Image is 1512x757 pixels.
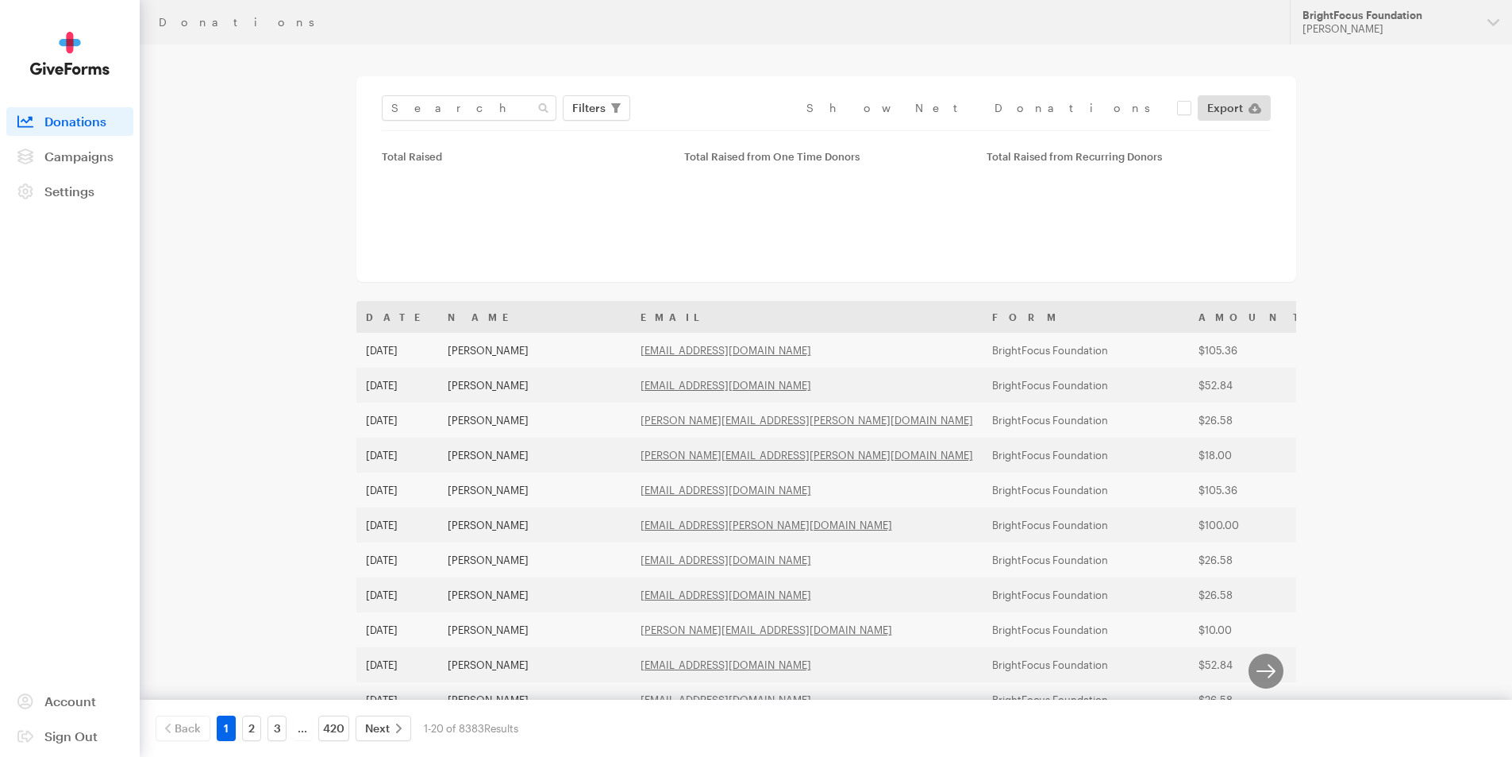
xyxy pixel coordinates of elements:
[641,554,811,566] a: [EMAIL_ADDRESS][DOMAIN_NAME]
[641,344,811,357] a: [EMAIL_ADDRESS][DOMAIN_NAME]
[1189,473,1318,508] td: $105.36
[641,484,811,496] a: [EMAIL_ADDRESS][DOMAIN_NAME]
[6,687,133,716] a: Account
[356,647,438,682] td: [DATE]
[356,508,438,543] td: [DATE]
[987,150,1270,163] div: Total Raised from Recurring Donors
[382,150,665,163] div: Total Raised
[641,449,973,462] a: [PERSON_NAME][EMAIL_ADDRESS][PERSON_NAME][DOMAIN_NAME]
[438,612,631,647] td: [PERSON_NAME]
[1198,95,1271,121] a: Export
[641,519,892,531] a: [EMAIL_ADDRESS][PERSON_NAME][DOMAIN_NAME]
[318,716,349,741] a: 420
[684,150,968,163] div: Total Raised from One Time Donors
[438,577,631,612] td: [PERSON_NAME]
[983,301,1189,333] th: Form
[44,149,113,164] span: Campaigns
[438,438,631,473] td: [PERSON_NAME]
[356,716,411,741] a: Next
[6,142,133,171] a: Campaigns
[1302,9,1475,22] div: BrightFocus Foundation
[572,98,606,118] span: Filters
[1207,98,1243,118] span: Export
[438,508,631,543] td: [PERSON_NAME]
[356,577,438,612] td: [DATE]
[1189,682,1318,717] td: $26.58
[1189,508,1318,543] td: $100.00
[6,107,133,136] a: Donations
[438,682,631,717] td: [PERSON_NAME]
[438,473,631,508] td: [PERSON_NAME]
[44,183,94,199] span: Settings
[641,693,811,706] a: [EMAIL_ADDRESS][DOMAIN_NAME]
[641,624,892,636] a: [PERSON_NAME][EMAIL_ADDRESS][DOMAIN_NAME]
[983,438,1189,473] td: BrightFocus Foundation
[641,379,811,392] a: [EMAIL_ADDRESS][DOMAIN_NAME]
[1302,22,1475,36] div: [PERSON_NAME]
[438,301,631,333] th: Name
[983,403,1189,438] td: BrightFocus Foundation
[438,647,631,682] td: [PERSON_NAME]
[983,577,1189,612] td: BrightFocus Foundation
[983,543,1189,577] td: BrightFocus Foundation
[1189,368,1318,403] td: $52.84
[44,728,98,743] span: Sign Out
[6,177,133,206] a: Settings
[438,333,631,368] td: [PERSON_NAME]
[356,612,438,647] td: [DATE]
[641,414,973,427] a: [PERSON_NAME][EMAIL_ADDRESS][PERSON_NAME][DOMAIN_NAME]
[631,301,983,333] th: Email
[356,438,438,473] td: [DATE]
[438,368,631,403] td: [PERSON_NAME]
[983,368,1189,403] td: BrightFocus Foundation
[356,333,438,368] td: [DATE]
[438,543,631,577] td: [PERSON_NAME]
[1189,647,1318,682] td: $52.84
[1189,543,1318,577] td: $26.58
[365,719,390,738] span: Next
[30,32,110,75] img: GiveForms
[44,693,96,709] span: Account
[1189,403,1318,438] td: $26.58
[1189,612,1318,647] td: $10.00
[356,682,438,717] td: [DATE]
[382,95,556,121] input: Search Name & Email
[44,114,106,129] span: Donations
[356,473,438,508] td: [DATE]
[983,612,1189,647] td: BrightFocus Foundation
[1189,438,1318,473] td: $18.00
[983,473,1189,508] td: BrightFocus Foundation
[484,722,518,735] span: Results
[356,301,438,333] th: Date
[356,543,438,577] td: [DATE]
[641,659,811,671] a: [EMAIL_ADDRESS][DOMAIN_NAME]
[356,368,438,403] td: [DATE]
[641,589,811,601] a: [EMAIL_ADDRESS][DOMAIN_NAME]
[356,403,438,438] td: [DATE]
[1189,577,1318,612] td: $26.58
[983,647,1189,682] td: BrightFocus Foundation
[1189,333,1318,368] td: $105.36
[983,682,1189,717] td: BrightFocus Foundation
[983,508,1189,543] td: BrightFocus Foundation
[267,716,287,741] a: 3
[438,403,631,438] td: [PERSON_NAME]
[563,95,630,121] button: Filters
[983,333,1189,368] td: BrightFocus Foundation
[1189,301,1318,333] th: Amount
[424,716,518,741] div: 1-20 of 8383
[242,716,261,741] a: 2
[6,722,133,751] a: Sign Out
